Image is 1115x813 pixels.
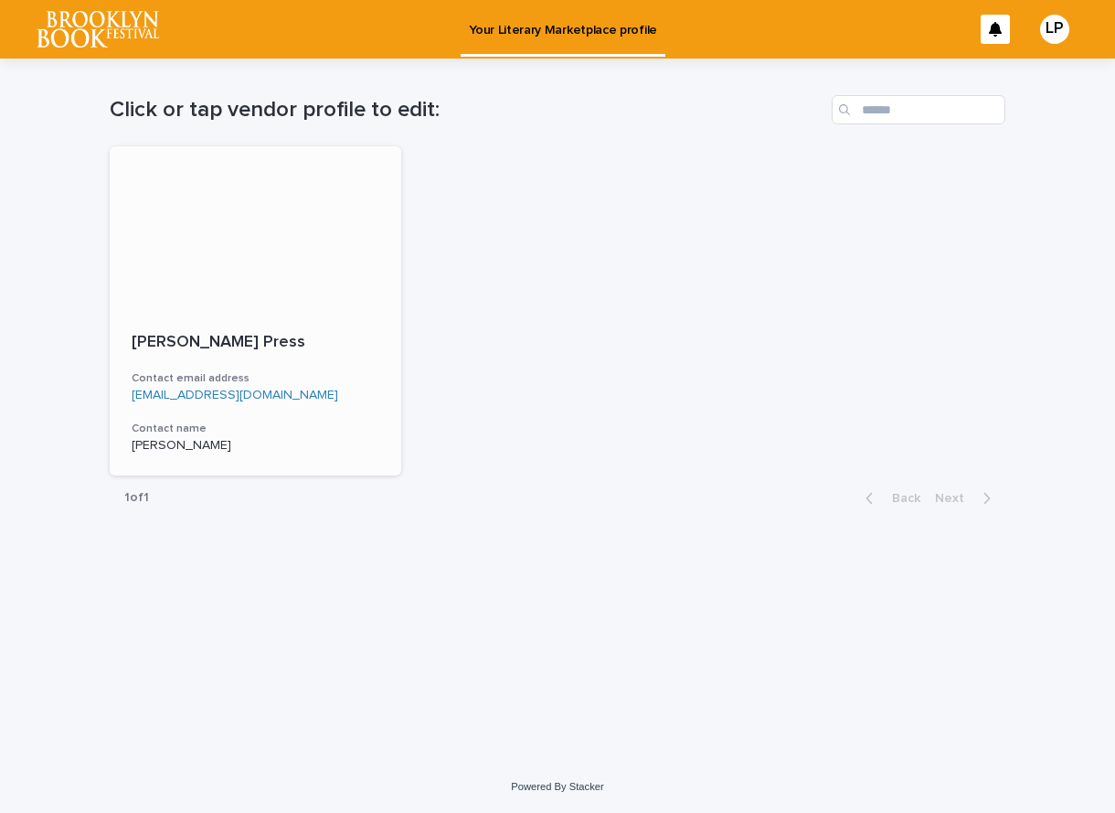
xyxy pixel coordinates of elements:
[132,438,379,454] p: [PERSON_NAME]
[110,97,824,123] h1: Click or tap vendor profile to edit:
[511,781,603,792] a: Powered By Stacker
[132,389,338,401] a: [EMAIL_ADDRESS][DOMAIN_NAME]
[832,95,1005,124] input: Search
[1040,15,1069,44] div: LP
[851,490,928,507] button: Back
[881,492,920,505] span: Back
[110,476,164,520] p: 1 of 1
[928,490,1005,507] button: Next
[132,422,379,436] h3: Contact name
[110,146,401,476] a: [PERSON_NAME] PressContact email address[EMAIL_ADDRESS][DOMAIN_NAME]Contact name[PERSON_NAME]
[37,11,159,48] img: l65f3yHPToSKODuEVUav
[132,371,379,386] h3: Contact email address
[132,333,379,353] p: [PERSON_NAME] Press
[935,492,975,505] span: Next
